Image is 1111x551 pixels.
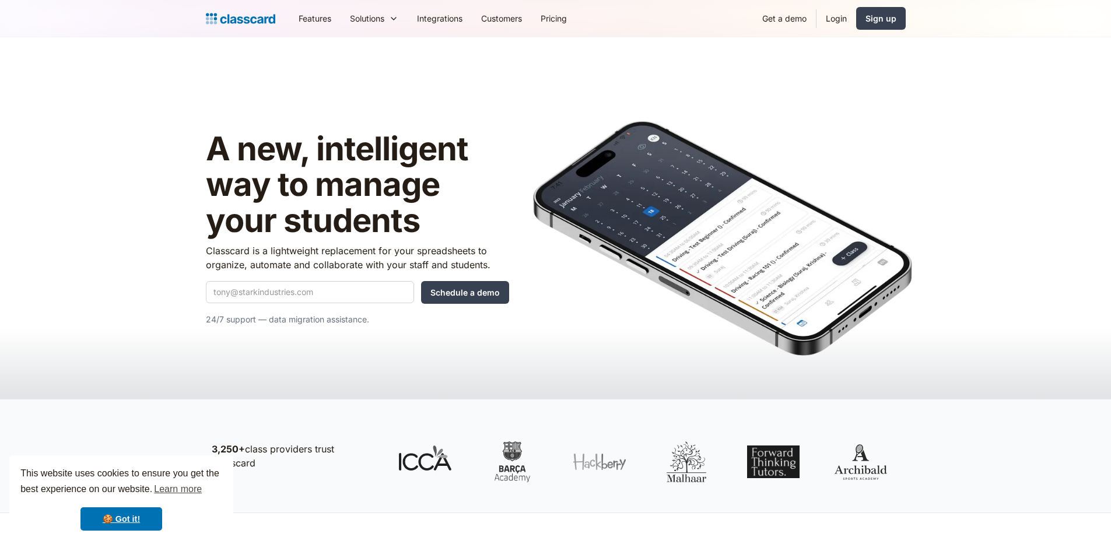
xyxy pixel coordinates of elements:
[341,5,408,31] div: Solutions
[152,480,204,498] a: learn more about cookies
[212,442,375,470] p: class providers trust Classcard
[20,466,222,498] span: This website uses cookies to ensure you get the best experience on our website.
[9,455,233,542] div: cookieconsent
[80,507,162,531] a: dismiss cookie message
[531,5,576,31] a: Pricing
[206,244,509,272] p: Classcard is a lightweight replacement for your spreadsheets to organize, automate and collaborat...
[206,281,414,303] input: tony@starkindustries.com
[408,5,472,31] a: Integrations
[212,443,245,455] strong: 3,250+
[421,281,509,304] input: Schedule a demo
[753,5,816,31] a: Get a demo
[350,12,384,24] div: Solutions
[206,131,509,239] h1: A new, intelligent way to manage your students
[206,10,275,27] a: Logo
[206,313,509,327] p: 24/7 support — data migration assistance.
[865,12,896,24] div: Sign up
[206,281,509,304] form: Quick Demo Form
[472,5,531,31] a: Customers
[289,5,341,31] a: Features
[816,5,856,31] a: Login
[856,7,906,30] a: Sign up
